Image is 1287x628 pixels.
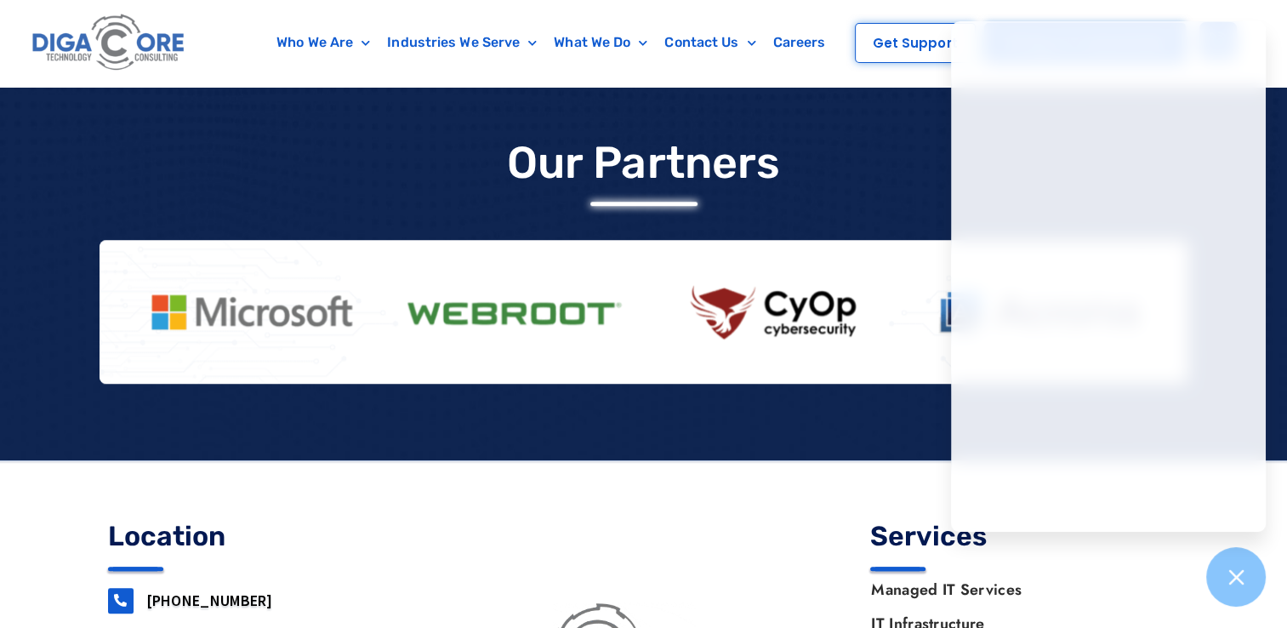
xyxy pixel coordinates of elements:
a: Managed IT Services [854,573,1179,607]
a: Contact Us [656,23,764,62]
a: What We Do [545,23,656,62]
nav: Menu [259,23,844,62]
a: Industries We Serve [379,23,545,62]
img: Microsoft Logo [138,283,366,340]
img: CyOp Cybersecurity [662,270,890,354]
h4: Services [870,522,1180,550]
img: webroot logo [400,284,628,340]
a: Who We Are [268,23,379,62]
iframe: Chatgenie Messenger [951,21,1266,532]
img: Acronis Logo [924,284,1152,340]
a: 732-646-5725 [108,588,134,614]
a: Careers [765,23,834,62]
a: Get Support [855,23,976,63]
img: Digacore logo 1 [28,9,191,77]
span: Get Support [873,37,958,49]
a: [PHONE_NUMBER] [146,591,273,610]
h4: Location [108,522,418,550]
p: Our Partners [507,136,780,189]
